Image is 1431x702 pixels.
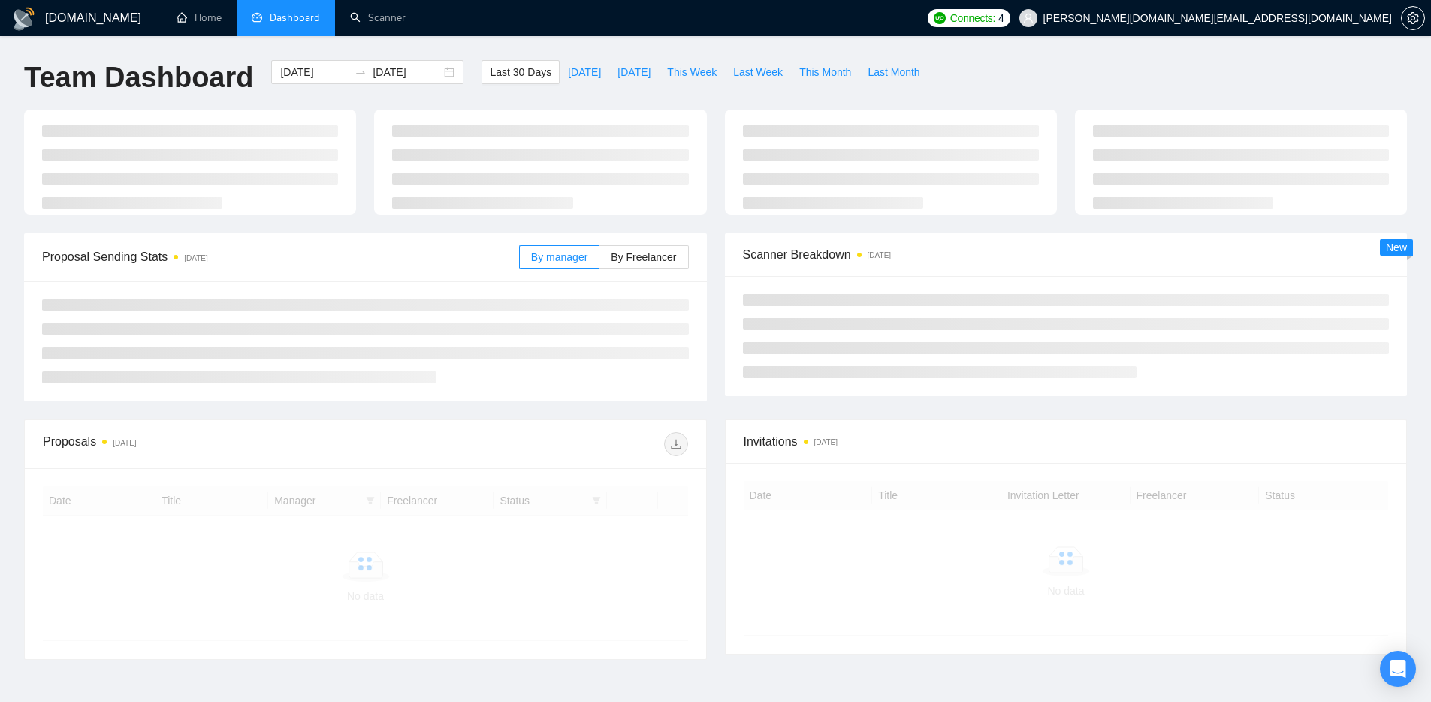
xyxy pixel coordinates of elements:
[667,64,717,80] span: This Week
[743,245,1390,264] span: Scanner Breakdown
[744,432,1389,451] span: Invitations
[270,11,320,24] span: Dashboard
[280,64,349,80] input: Start date
[1023,13,1034,23] span: user
[868,251,891,259] time: [DATE]
[799,64,851,80] span: This Month
[43,432,365,456] div: Proposals
[1402,12,1424,24] span: setting
[531,251,587,263] span: By manager
[24,60,253,95] h1: Team Dashboard
[814,438,838,446] time: [DATE]
[177,11,222,24] a: homeHome
[1386,241,1407,253] span: New
[609,60,659,84] button: [DATE]
[355,66,367,78] span: swap-right
[998,10,1004,26] span: 4
[113,439,136,447] time: [DATE]
[950,10,995,26] span: Connects:
[252,12,262,23] span: dashboard
[355,66,367,78] span: to
[859,60,928,84] button: Last Month
[1401,6,1425,30] button: setting
[617,64,651,80] span: [DATE]
[482,60,560,84] button: Last 30 Days
[373,64,441,80] input: End date
[733,64,783,80] span: Last Week
[490,64,551,80] span: Last 30 Days
[791,60,859,84] button: This Month
[868,64,919,80] span: Last Month
[42,247,519,266] span: Proposal Sending Stats
[934,12,946,24] img: upwork-logo.png
[12,7,36,31] img: logo
[568,64,601,80] span: [DATE]
[560,60,609,84] button: [DATE]
[350,11,406,24] a: searchScanner
[659,60,725,84] button: This Week
[725,60,791,84] button: Last Week
[1401,12,1425,24] a: setting
[1380,651,1416,687] div: Open Intercom Messenger
[611,251,676,263] span: By Freelancer
[184,254,207,262] time: [DATE]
